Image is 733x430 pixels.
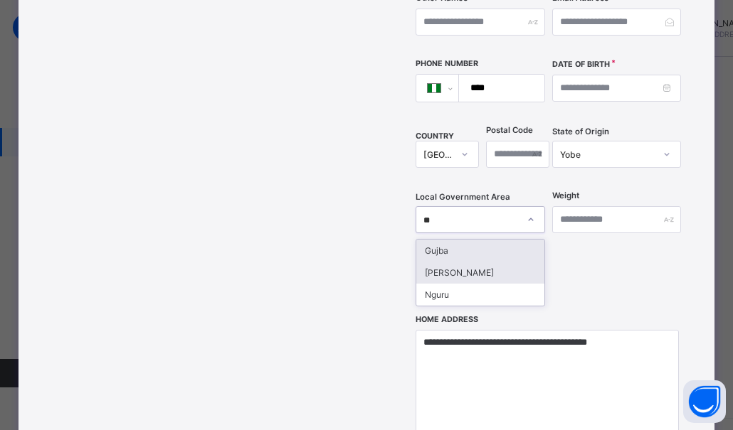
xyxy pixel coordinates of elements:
div: Gujba [416,240,544,262]
div: [PERSON_NAME] [416,262,544,284]
label: Weight [552,190,579,200]
label: Phone Number [416,59,478,68]
span: COUNTRY [416,131,454,141]
span: Local Government Area [416,192,510,202]
span: State of Origin [552,127,609,136]
div: [GEOGRAPHIC_DATA] [423,149,453,160]
div: Nguru [416,284,544,306]
label: Home Address [416,315,478,324]
label: Date of Birth [552,60,610,69]
button: Open asap [683,380,726,423]
div: Yobe [560,149,655,160]
label: Postal Code [486,125,533,135]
